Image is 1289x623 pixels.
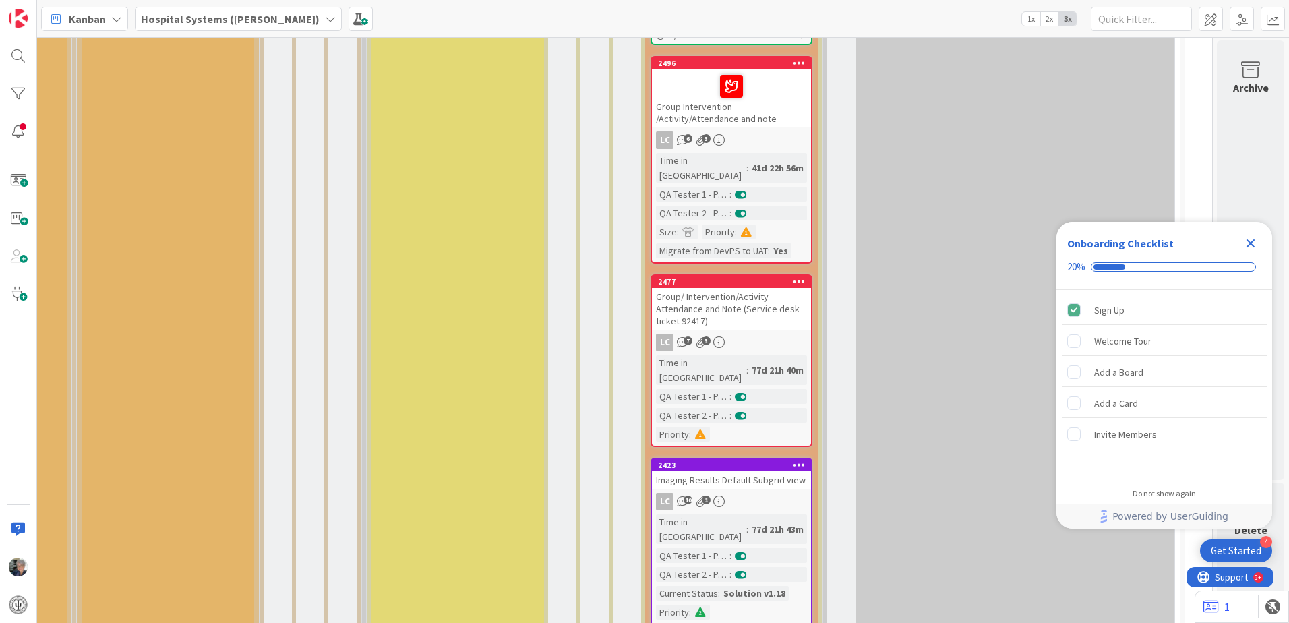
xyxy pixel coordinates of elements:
div: 41d 22h 56m [748,160,807,175]
div: Checklist progress: 20% [1067,261,1261,273]
a: 2477Group/ Intervention/Activity Attendance and Note (Service desk ticket 92417)LCTime in [GEOGRA... [651,274,812,447]
span: : [729,187,731,202]
img: avatar [9,595,28,614]
div: Time in [GEOGRAPHIC_DATA] [656,153,746,183]
span: 6 [684,134,692,143]
span: 1x [1022,12,1040,26]
img: Visit kanbanzone.com [9,9,28,28]
div: Time in [GEOGRAPHIC_DATA] [656,355,746,385]
div: LC [652,131,811,149]
span: 10 [684,496,692,504]
div: Archive [1233,80,1269,96]
div: QA Tester 1 - Passed [656,187,729,202]
div: 2423 [652,459,811,471]
div: 77d 21h 43m [748,522,807,537]
div: Onboarding Checklist [1067,235,1174,251]
div: QA Tester 2 - Passed [656,206,729,220]
div: QA Tester 1 - Passed [656,389,729,404]
div: Size [656,225,677,239]
span: : [729,389,731,404]
div: Add a Card [1094,395,1138,411]
span: : [689,605,691,620]
div: 2496Group Intervention /Activity/Attendance and note [652,57,811,127]
div: Group/ Intervention/Activity Attendance and Note (Service desk ticket 92417) [652,288,811,330]
div: Do not show again [1133,488,1196,499]
div: LC [652,493,811,510]
div: Group Intervention /Activity/Attendance and note [652,69,811,127]
div: Migrate from DevPS to UAT [656,243,768,258]
span: : [689,427,691,442]
div: Invite Members [1094,426,1157,442]
span: : [746,522,748,537]
div: Imaging Results Default Subgrid view [652,471,811,489]
span: : [729,567,731,582]
span: 3 [702,336,711,345]
div: LC [656,493,673,510]
span: : [718,586,720,601]
a: Powered by UserGuiding [1063,504,1265,529]
div: LC [656,334,673,351]
div: 9+ [68,5,75,16]
span: : [677,225,679,239]
span: : [729,206,731,220]
div: Checklist Container [1056,222,1272,529]
span: Powered by UserGuiding [1112,508,1228,525]
div: 20% [1067,261,1085,273]
span: 3x [1058,12,1077,26]
div: Current Status [656,586,718,601]
div: Invite Members is incomplete. [1062,419,1267,449]
span: : [768,243,770,258]
div: Close Checklist [1240,233,1261,254]
span: : [746,160,748,175]
div: Open Get Started checklist, remaining modules: 4 [1200,539,1272,562]
a: 1 [1203,599,1230,615]
span: 7 [684,336,692,345]
div: 4 [1260,536,1272,548]
span: : [746,363,748,378]
div: Get Started [1211,544,1261,558]
div: Priority [656,605,689,620]
div: QA Tester 1 - Passed [656,548,729,563]
div: LC [656,131,673,149]
div: Priority [702,225,735,239]
div: Delete [1234,522,1267,538]
div: QA Tester 2 - Passed [656,408,729,423]
span: : [729,548,731,563]
div: 2423Imaging Results Default Subgrid view [652,459,811,489]
img: LP [9,558,28,576]
span: Kanban [69,11,106,27]
div: 2496 [658,59,811,68]
span: : [729,408,731,423]
div: Checklist items [1056,290,1272,479]
div: Sign Up is complete. [1062,295,1267,325]
div: QA Tester 2 - Passed [656,567,729,582]
div: 2477Group/ Intervention/Activity Attendance and Note (Service desk ticket 92417) [652,276,811,330]
div: Footer [1056,504,1272,529]
div: Add a Card is incomplete. [1062,388,1267,418]
div: Solution v1.18 [720,586,789,601]
div: 2477 [658,277,811,287]
a: 2496Group Intervention /Activity/Attendance and noteLCTime in [GEOGRAPHIC_DATA]:41d 22h 56mQA Tes... [651,56,812,264]
div: Yes [770,243,791,258]
div: 2477 [652,276,811,288]
span: : [735,225,737,239]
span: Support [28,2,61,18]
div: Time in [GEOGRAPHIC_DATA] [656,514,746,544]
div: Add a Board is incomplete. [1062,357,1267,387]
div: Priority [656,427,689,442]
div: LC [652,334,811,351]
div: Sign Up [1094,302,1125,318]
span: 1 [702,496,711,504]
div: 2496 [652,57,811,69]
input: Quick Filter... [1091,7,1192,31]
div: 77d 21h 40m [748,363,807,378]
div: 2423 [658,461,811,470]
span: 3 [702,134,711,143]
b: Hospital Systems ([PERSON_NAME]) [141,12,320,26]
span: 2x [1040,12,1058,26]
div: Welcome Tour is incomplete. [1062,326,1267,356]
div: Welcome Tour [1094,333,1151,349]
div: Add a Board [1094,364,1143,380]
